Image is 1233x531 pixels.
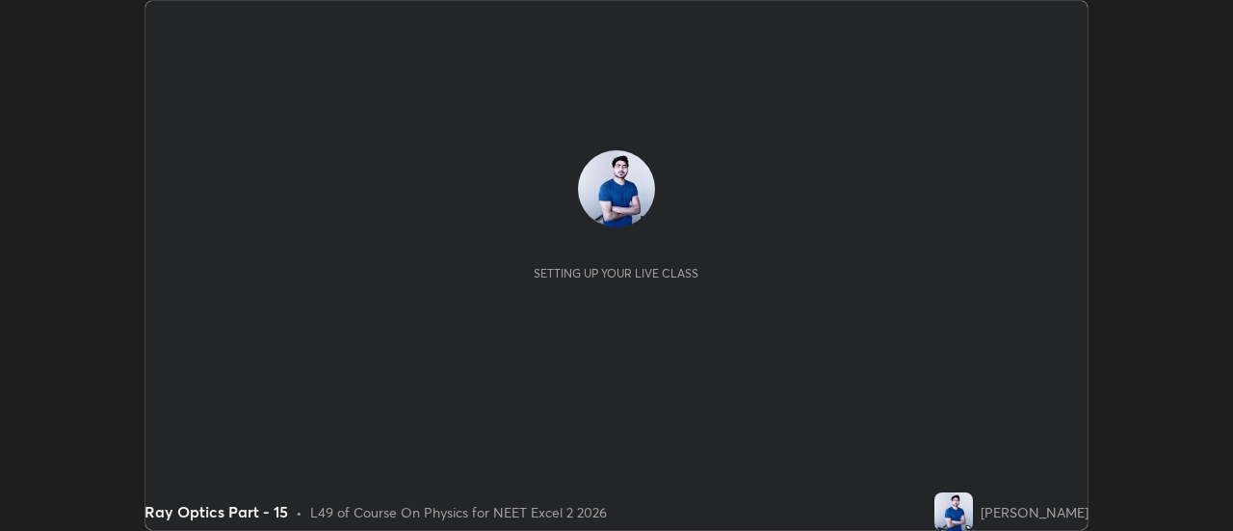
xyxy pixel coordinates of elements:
[934,492,973,531] img: 3
[144,500,288,523] div: Ray Optics Part - 15
[981,502,1089,522] div: [PERSON_NAME]
[534,266,698,280] div: Setting up your live class
[578,150,655,227] img: 3
[296,502,302,522] div: •
[310,502,607,522] div: L49 of Course On Physics for NEET Excel 2 2026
